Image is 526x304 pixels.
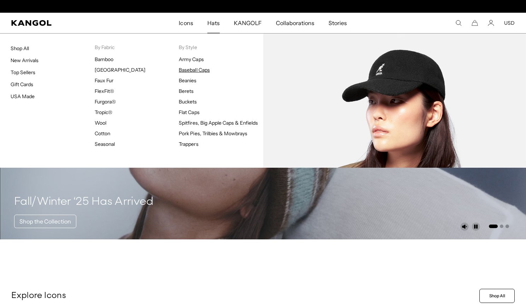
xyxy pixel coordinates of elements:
[11,291,477,301] p: Explore Icons
[95,120,106,126] a: Wool
[190,4,336,9] slideshow-component: Announcement bar
[179,88,194,94] a: Berets
[488,20,494,26] a: Account
[321,13,354,33] a: Stories
[95,67,145,73] a: [GEOGRAPHIC_DATA]
[95,56,113,62] a: Bamboo
[95,130,110,137] a: Cotton
[11,93,35,100] a: USA Made
[14,215,76,228] a: Shop the Collection
[500,225,503,228] button: Go to slide 2
[179,120,258,126] a: Spitfires, Big Apple Caps & Enfields
[95,141,115,147] a: Seasonal
[179,77,196,84] a: Beanies
[479,289,515,303] a: Shop All
[14,195,154,209] h4: Fall/Winter ‘25 Has Arrived
[190,4,336,9] div: Announcement
[460,222,469,231] button: Unmute
[11,57,39,64] a: New Arrivals
[276,13,314,33] span: Collaborations
[506,225,509,228] button: Go to slide 3
[179,56,203,62] a: Army Caps
[179,13,193,33] span: Icons
[472,20,478,26] button: Cart
[11,81,33,88] a: Gift Cards
[207,13,220,33] span: Hats
[11,45,29,52] a: Shop All
[179,67,209,73] a: Baseball Caps
[190,4,336,9] div: 1 of 2
[95,99,116,105] a: Furgora®
[504,20,515,26] button: USD
[472,222,480,231] button: Pause
[488,223,509,229] ul: Select a slide to show
[11,69,35,76] a: Top Sellers
[179,109,199,115] a: Flat Caps
[179,99,197,105] a: Buckets
[455,20,462,26] summary: Search here
[200,13,227,33] a: Hats
[489,225,498,228] button: Go to slide 1
[269,13,321,33] a: Collaborations
[172,13,200,33] a: Icons
[95,44,179,50] p: By Fabric
[227,13,269,33] a: KANGOLF
[329,13,347,33] span: Stories
[179,44,263,50] p: By Style
[234,13,262,33] span: KANGOLF
[179,130,247,137] a: Pork Pies, Trilbies & Mowbrays
[11,20,118,26] a: Kangol
[95,77,113,84] a: Faux Fur
[95,109,112,115] a: Tropic®
[95,88,114,94] a: FlexFit®
[179,141,198,147] a: Trappers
